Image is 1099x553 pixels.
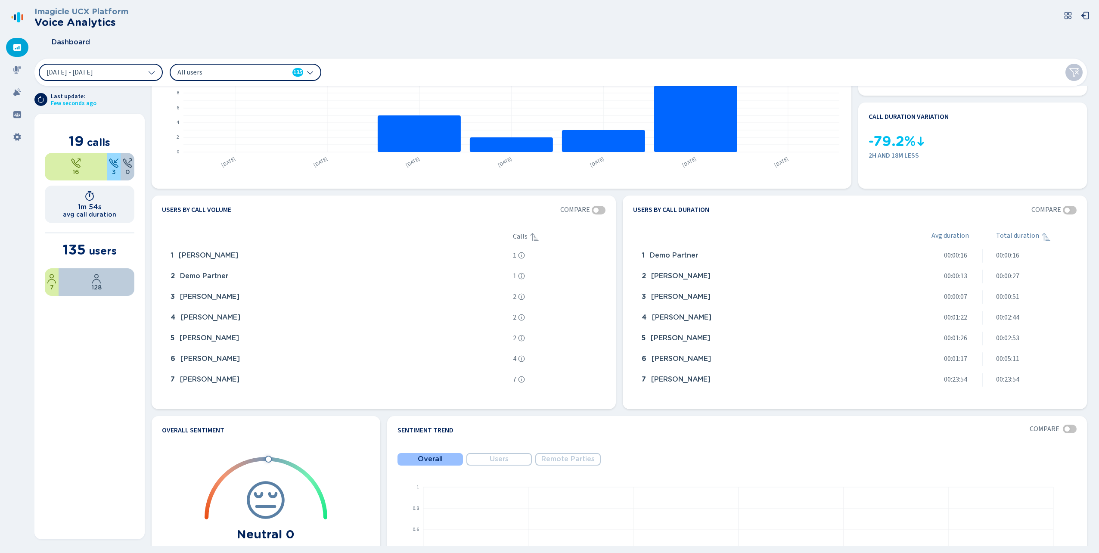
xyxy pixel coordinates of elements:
[638,371,885,388] div: Andrea Sonnino
[13,43,22,52] svg: dashboard-filled
[589,155,605,169] text: [DATE]
[39,64,163,81] button: [DATE] - [DATE]
[13,65,22,74] svg: mic-fill
[1081,11,1090,20] svg: box-arrow-left
[1031,206,1061,214] span: Compare
[490,455,509,463] span: Users
[177,148,179,155] text: 0
[642,252,645,259] span: 1
[6,105,28,124] div: Groups
[638,351,885,368] div: Ahmad Alkhalili
[869,134,916,149] span: -79.2%
[171,334,174,342] span: 5
[642,272,646,280] span: 2
[177,89,179,96] text: 8
[681,155,698,169] text: [DATE]
[944,314,967,321] span: 00:01:22
[180,293,239,301] span: [PERSON_NAME]
[45,153,107,180] div: 84.21%
[257,544,274,552] span: -1.2%
[642,376,646,383] span: 7
[529,232,540,242] svg: sortAscending
[109,158,119,168] svg: telephone-inbound
[84,191,95,201] svg: timer
[651,293,711,301] span: [PERSON_NAME]
[171,376,175,383] span: 7
[78,203,102,211] h1: 1m 54s
[220,155,237,169] text: [DATE]
[37,96,44,103] svg: arrow-clockwise
[513,232,605,242] div: Calls
[171,355,175,363] span: 6
[6,38,28,57] div: Dashboard
[513,233,528,240] span: Calls
[180,334,239,342] span: [PERSON_NAME]
[513,355,516,363] span: 4
[996,355,1019,363] span: 00:05:11
[112,168,116,175] span: 3
[652,314,711,321] span: [PERSON_NAME]
[71,158,81,168] svg: telephone-outbound
[518,314,525,321] svg: info-circle
[404,155,421,169] text: [DATE]
[45,268,59,296] div: 5.19%
[535,453,601,466] button: Remote Parties
[1065,64,1083,81] button: Clear filters
[996,272,1019,280] span: 00:00:27
[518,376,525,383] svg: info-circle
[638,289,885,306] div: Adrian Chelen
[293,68,302,77] span: 135
[122,158,133,168] svg: unknown-call
[529,232,540,242] div: Sorted ascending, click to sort descending
[167,289,509,306] div: Abdullah Qasem
[51,93,96,100] span: Last update:
[171,293,175,301] span: 3
[171,314,176,321] span: 4
[51,100,96,107] span: Few seconds ago
[47,273,57,284] svg: user-profile
[59,268,134,296] div: 94.81%
[34,16,128,28] h2: Voice Analytics
[497,155,513,169] text: [DATE]
[397,453,463,466] button: Overall
[50,284,54,291] span: 7
[180,272,228,280] span: Demo Partner
[171,252,174,259] span: 1
[518,335,525,342] svg: info-circle
[996,376,1019,383] span: 00:23:54
[162,426,224,434] h4: Overall Sentiment
[944,293,967,301] span: 00:00:07
[996,252,1019,259] span: 00:00:16
[167,351,509,368] div: Ahmad Alkhalili
[869,152,1077,159] span: 2h and 18m less
[944,272,967,280] span: 00:00:13
[560,206,590,214] span: Compare
[180,355,240,363] span: [PERSON_NAME]
[466,453,532,466] button: Users
[63,241,86,258] span: 135
[1030,425,1059,433] span: Compare
[652,355,711,363] span: [PERSON_NAME]
[518,293,525,300] svg: info-circle
[638,330,885,347] div: Andrea Valleriani
[6,127,28,146] div: Settings
[6,60,28,79] div: Recordings
[107,153,121,180] div: 15.79%
[307,69,314,76] svg: chevron-down
[513,293,516,301] span: 2
[177,104,179,112] text: 6
[52,38,90,46] span: Dashboard
[413,505,419,512] text: 0.8
[642,314,647,321] span: 4
[13,110,22,119] svg: groups-filled
[416,483,419,491] text: 1
[944,334,967,342] span: 00:01:26
[63,211,116,218] h2: avg call duration
[73,168,79,175] span: 16
[996,232,1077,242] div: Total duration
[121,153,134,180] div: 0%
[177,119,179,126] text: 4
[167,371,509,388] div: Adrian Chelen
[180,376,239,383] span: [PERSON_NAME]
[513,252,516,259] span: 1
